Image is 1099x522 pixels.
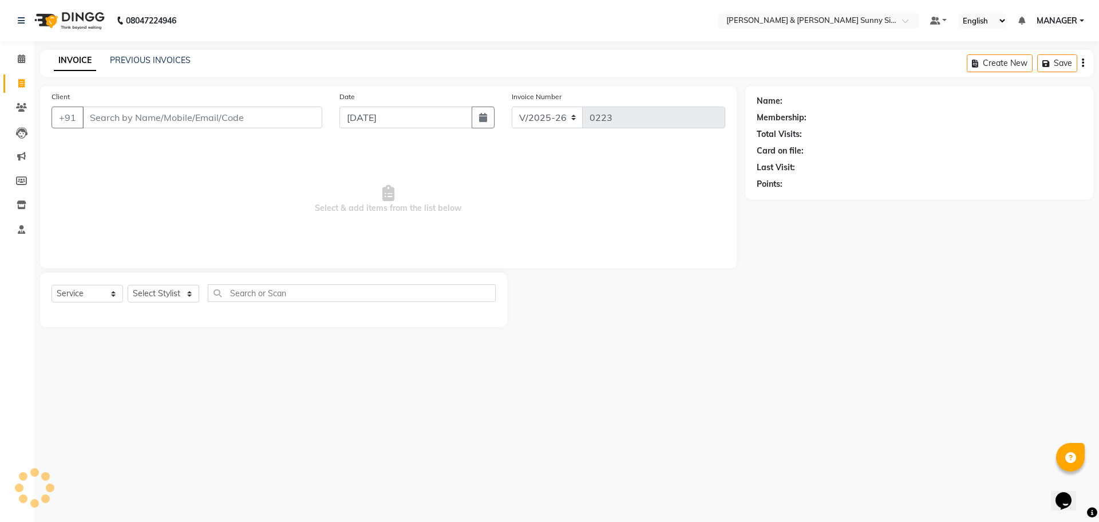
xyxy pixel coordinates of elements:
div: Last Visit: [757,162,795,174]
span: Select & add items from the list below [52,142,725,257]
label: Invoice Number [512,92,562,102]
a: INVOICE [54,50,96,71]
img: logo [29,5,108,37]
button: +91 [52,107,84,128]
button: Save [1037,54,1077,72]
b: 08047224946 [126,5,176,37]
span: MANAGER [1037,15,1077,27]
button: Create New [967,54,1033,72]
label: Client [52,92,70,102]
input: Search or Scan [208,284,496,302]
div: Total Visits: [757,128,802,140]
label: Date [339,92,355,102]
div: Points: [757,178,782,190]
div: Card on file: [757,145,804,157]
a: PREVIOUS INVOICES [110,55,191,65]
input: Search by Name/Mobile/Email/Code [82,107,322,128]
iframe: chat widget [1051,476,1088,511]
div: Name: [757,95,782,107]
div: Membership: [757,112,807,124]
